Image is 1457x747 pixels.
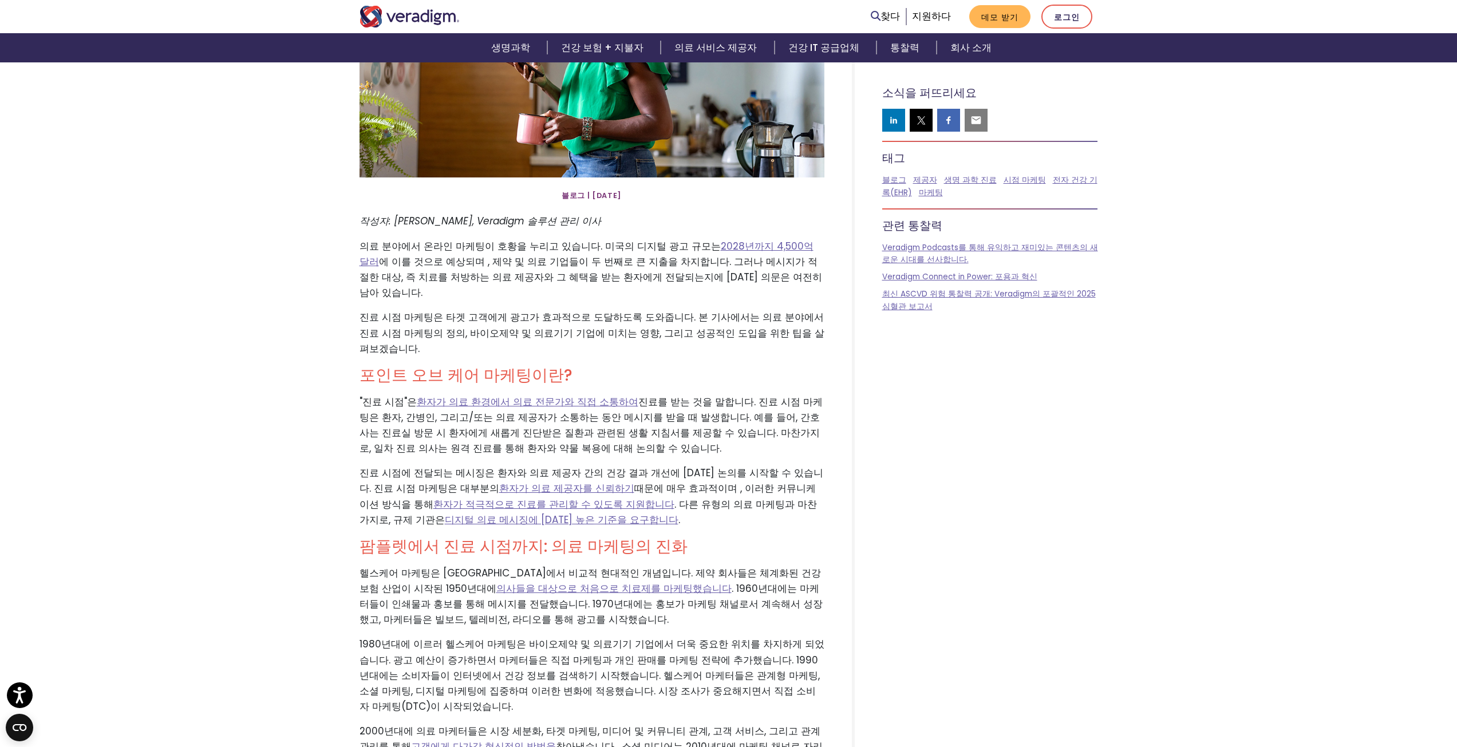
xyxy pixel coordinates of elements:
font: 로그인 [1054,11,1080,23]
font: 소식을 퍼뜨리세요 [882,85,977,101]
font: 데모 받기 [981,11,1018,23]
font: . 1960년대에는 마케터들이 인쇄물과 홍보를 통해 메시지를 전달했습니다. 1970년대에는 홍보가 마케팅 채널로서 계속해서 성장했고, 마케터들은 빌보드, 텔레비전, 라디오를 ... [360,582,823,626]
font: 블로그 | [DATE] [562,191,622,200]
a: 디지털 의료 메시징에 [DATE] 높은 기준을 요구합니다 [445,513,678,527]
font: 포인트 오브 케어 마케팅이란? [360,364,572,386]
a: 환자가 의료 제공자를 신뢰하기 [499,481,634,495]
font: 생명과학 [491,41,530,54]
font: 통찰력 [890,41,919,54]
font: 회사 소개 [950,41,992,54]
img: 베라다임 로고 [360,6,460,27]
a: 의사들을 대상으로 처음으로 치료제를 마케팅했습니다 [496,582,732,595]
a: 데모 받기 [969,5,1030,28]
a: 지원하다 [912,9,951,23]
a: 블로그 [882,175,906,185]
a: Veradigm Connect in Power: 포용과 혁신 [882,271,1037,282]
a: Veradigm Podcasts를 통해 유익하고 재미있는 콘텐츠의 새로운 시대를 선사합니다. [882,242,1098,266]
font: 관련 통찰력 [882,218,942,234]
font: . [678,513,680,527]
font: 진료 시점에 전달되는 메시징은 환자와 의료 제공자 간의 건강 결과 개선에 [DATE] 논의를 시작할 수 있습니다. 진료 시점 마케팅은 대부분의 [360,466,823,495]
a: 건강 보험 + 지불자 [547,33,661,62]
font: 의료 분야에서 온라인 마케팅이 호황을 누리고 있습니다. 미국의 디지털 광고 규모는 [360,239,721,253]
font: 1980년대에 이르러 헬스케어 마케팅은 바이오제약 및 의료기기 기업에서 더욱 중요한 위치를 차지하게 되었습니다. 광고 예산이 증가하면서 마케터들은 직접 마케팅과 개인 판매를 ... [360,637,824,713]
font: 건강 보험 + 지불자 [561,41,643,54]
a: 건강 IT 공급업체 [775,33,876,62]
img: linkedin sharing button [888,114,899,126]
a: 로그인 [1041,5,1092,29]
font: 때문에 매우 효과적이며 , 이러한 커뮤니케이션 방식을 통해 [360,481,816,511]
font: 의료 서비스 제공자 [674,41,757,54]
a: 환자가 적극적으로 진료를 관리할 수 있도록 지원합니다 [433,497,674,511]
font: 진료 시점 마케팅은 타겟 고객에게 광고가 효과적으로 도달하도록 도와줍니다. 본 기사에서는 의료 분야에서 진료 시점 마케팅의 정의, 바이오제약 및 의료기기 기업에 미치는 영향,... [360,310,824,355]
img: twitter sharing button [915,114,927,126]
a: 시점 마케팅 [1004,175,1046,185]
font: "진료 시점"은 [360,395,417,409]
button: Open CMP widget [6,714,33,741]
font: 태그 [882,150,905,166]
font: . 다른 유형의 의료 마케팅과 마찬가지로, 규제 기관은 [360,497,817,527]
font: 헬스케어 마케팅은 [GEOGRAPHIC_DATA]에서 비교적 현대적인 개념입니다. 제약 회사들은 체계화된 건강 보험 산업이 시작된 1950년대에 [360,566,821,595]
font: 팜플렛에서 진료 시점까지: 의료 마케팅의 진화 [360,535,688,558]
a: 회사 소개 [937,33,1005,62]
a: 마케팅 [919,187,943,198]
font: 작성자: [PERSON_NAME], Veradigm 솔루션 관리 이사 [360,214,601,228]
font: 건강 IT 공급업체 [788,41,859,54]
a: 제공자 [913,175,937,185]
a: 2028년까지 4,500억 달러 [360,239,814,268]
a: 생명 과학 진료 [944,175,997,185]
a: 의료 서비스 제공자 [661,33,774,62]
a: 통찰력 [876,33,937,62]
font: 찾다 [880,9,900,23]
img: email sharing button [970,114,982,126]
a: 생명과학 [477,33,547,62]
a: 전자 건강 기록(EHR) [882,175,1097,198]
a: 환자가 의료 환경에서 의료 전문가와 직접 소통하여 [417,395,638,409]
a: 최신 ASCVD 위험 통찰력 공개: Veradigm의 ​​포괄적인 2025 심혈관 보고서 [882,288,1096,312]
font: 에 이를 것으로 예상되며 , 제약 및 의료 기업들이 두 번째로 큰 지출을 차지합니다. 그러나 메시지가 적절한 대상, 즉 치료를 처방하는 의료 제공자와 그 혜택을 받는 환자에게... [360,255,822,299]
img: facebook sharing button [943,114,954,126]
